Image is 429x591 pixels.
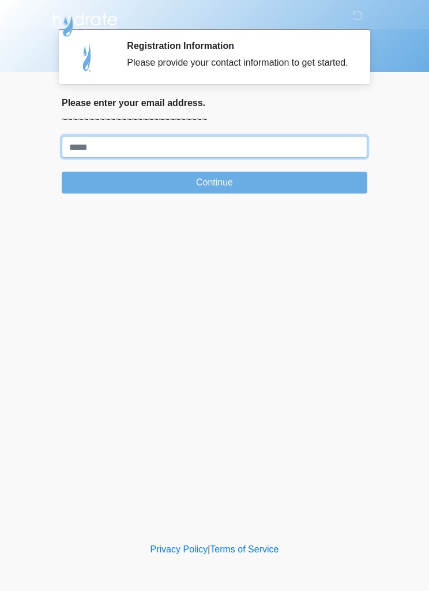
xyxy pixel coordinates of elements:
[127,56,350,70] div: Please provide your contact information to get started.
[70,40,105,75] img: Agent Avatar
[62,113,367,127] p: ~~~~~~~~~~~~~~~~~~~~~~~~~~~
[62,97,367,108] h2: Please enter your email address.
[210,544,279,554] a: Terms of Service
[50,9,119,37] img: Hydrate IV Bar - Chandler Logo
[208,544,210,554] a: |
[150,544,208,554] a: Privacy Policy
[62,172,367,194] button: Continue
